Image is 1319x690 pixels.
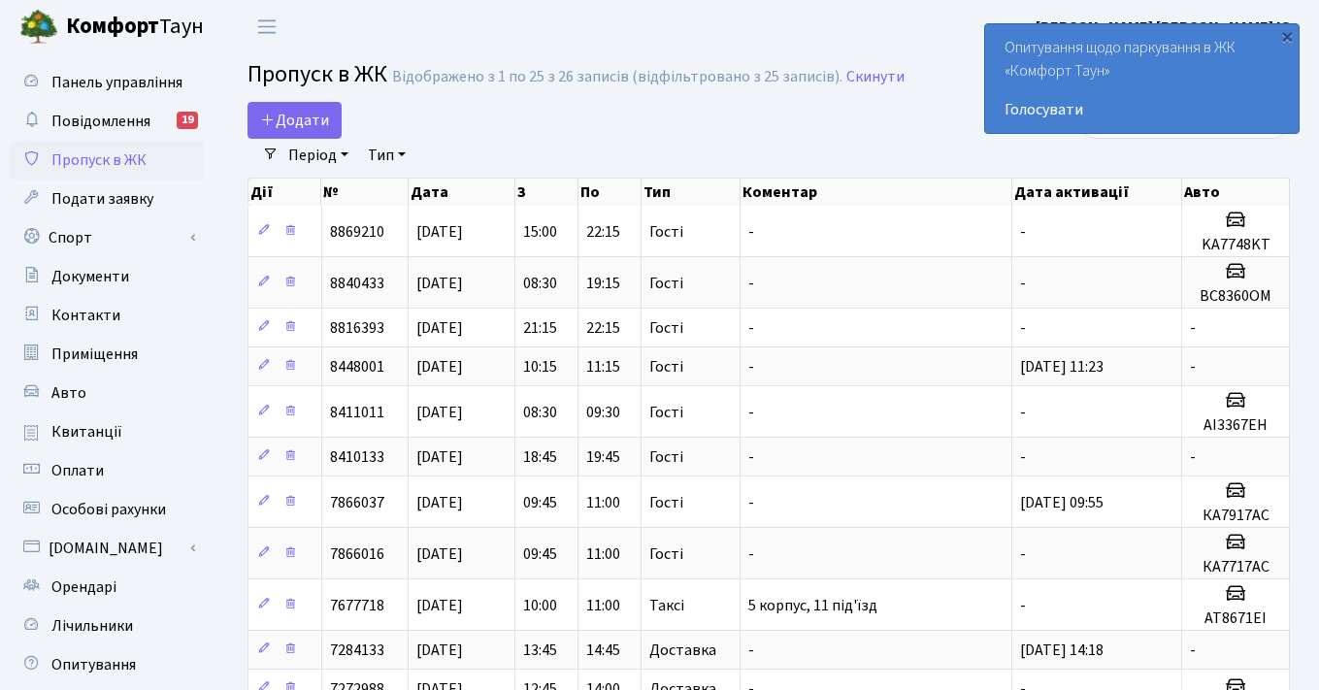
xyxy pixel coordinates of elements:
[586,492,620,513] span: 11:00
[1182,179,1290,206] th: Авто
[1020,402,1026,423] span: -
[10,102,204,141] a: Повідомлення19
[1020,595,1026,616] span: -
[10,451,204,490] a: Оплати
[1190,416,1281,435] h5: АІ3367EH
[523,317,557,339] span: 21:15
[416,221,463,243] span: [DATE]
[416,543,463,565] span: [DATE]
[330,492,384,513] span: 7866037
[330,317,384,339] span: 8816393
[649,449,683,465] span: Гості
[748,221,754,243] span: -
[1190,317,1196,339] span: -
[649,276,683,291] span: Гості
[177,112,198,129] div: 19
[416,356,463,378] span: [DATE]
[1190,507,1281,525] h5: КА7917АС
[1012,179,1182,206] th: Дата активації
[247,102,342,139] a: Додати
[523,356,557,378] span: 10:15
[985,24,1299,133] div: Опитування щодо паркування в ЖК «Комфорт Таун»
[1020,356,1104,378] span: [DATE] 11:23
[10,257,204,296] a: Документи
[649,546,683,562] span: Гості
[247,57,387,91] span: Пропуск в ЖК
[1277,26,1297,46] div: ×
[586,543,620,565] span: 11:00
[51,149,147,171] span: Пропуск в ЖК
[586,356,620,378] span: 11:15
[1020,221,1026,243] span: -
[330,446,384,468] span: 8410133
[649,224,683,240] span: Гості
[10,180,204,218] a: Подати заявку
[330,640,384,661] span: 7284133
[416,273,463,294] span: [DATE]
[1190,609,1281,628] h5: АТ8671ЕІ
[649,320,683,336] span: Гості
[1020,492,1104,513] span: [DATE] 09:55
[10,296,204,335] a: Контакти
[10,607,204,645] a: Лічильники
[1190,640,1196,661] span: -
[360,139,413,172] a: Тип
[416,595,463,616] span: [DATE]
[321,179,409,206] th: №
[51,654,136,675] span: Опитування
[51,499,166,520] span: Особові рахунки
[1190,236,1281,254] h5: KA7748KT
[1020,446,1026,468] span: -
[10,141,204,180] a: Пропуск в ЖК
[10,63,204,102] a: Панель управління
[1036,16,1296,38] b: [PERSON_NAME] [PERSON_NAME] Ю.
[66,11,159,42] b: Комфорт
[846,68,905,86] a: Скинути
[66,11,204,44] span: Таун
[51,72,182,93] span: Панель управління
[1020,273,1026,294] span: -
[260,110,329,131] span: Додати
[416,492,463,513] span: [DATE]
[1190,356,1196,378] span: -
[748,446,754,468] span: -
[1005,98,1279,121] a: Голосувати
[1036,16,1296,39] a: [PERSON_NAME] [PERSON_NAME] Ю.
[51,615,133,637] span: Лічильники
[586,221,620,243] span: 22:15
[330,221,384,243] span: 8869210
[748,640,754,661] span: -
[10,568,204,607] a: Орендарі
[523,402,557,423] span: 08:30
[642,179,741,206] th: Тип
[649,359,683,375] span: Гості
[523,640,557,661] span: 13:45
[649,642,716,658] span: Доставка
[586,446,620,468] span: 19:45
[51,305,120,326] span: Контакти
[10,490,204,529] a: Особові рахунки
[515,179,578,206] th: З
[243,11,291,43] button: Переключити навігацію
[748,273,754,294] span: -
[416,402,463,423] span: [DATE]
[649,598,684,613] span: Таксі
[578,179,642,206] th: По
[1020,640,1104,661] span: [DATE] 14:18
[1020,317,1026,339] span: -
[409,179,515,206] th: Дата
[330,402,384,423] span: 8411011
[1190,558,1281,576] h5: КА7717АС
[10,529,204,568] a: [DOMAIN_NAME]
[10,412,204,451] a: Квитанції
[10,218,204,257] a: Спорт
[586,640,620,661] span: 14:45
[586,273,620,294] span: 19:15
[649,495,683,510] span: Гості
[416,446,463,468] span: [DATE]
[51,111,150,132] span: Повідомлення
[330,543,384,565] span: 7866016
[748,402,754,423] span: -
[1190,446,1196,468] span: -
[10,335,204,374] a: Приміщення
